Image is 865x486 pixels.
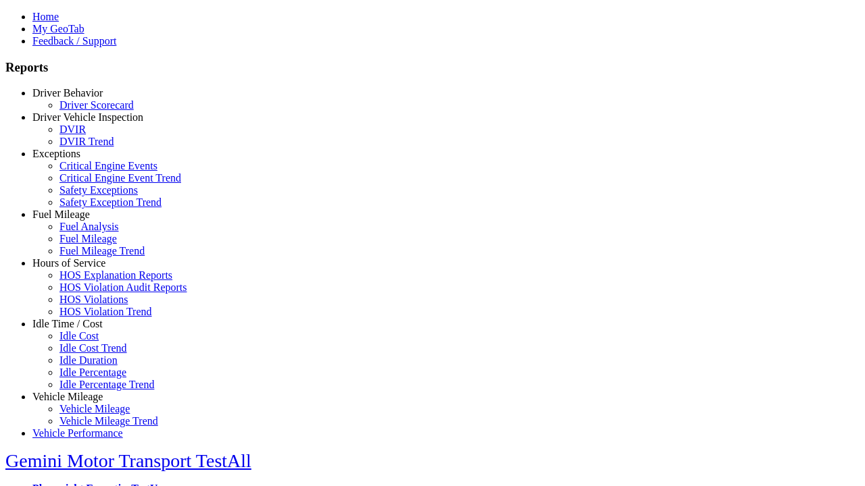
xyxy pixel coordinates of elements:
[59,233,117,244] a: Fuel Mileage
[32,427,123,439] a: Vehicle Performance
[32,35,116,47] a: Feedback / Support
[32,23,84,34] a: My GeoTab
[59,184,138,196] a: Safety Exceptions
[59,379,154,390] a: Idle Percentage Trend
[59,269,172,281] a: HOS Explanation Reports
[59,415,158,427] a: Vehicle Mileage Trend
[32,391,103,402] a: Vehicle Mileage
[59,99,134,111] a: Driver Scorecard
[59,160,157,171] a: Critical Engine Events
[59,172,181,184] a: Critical Engine Event Trend
[59,367,126,378] a: Idle Percentage
[32,318,103,329] a: Idle Time / Cost
[32,11,59,22] a: Home
[59,306,152,317] a: HOS Violation Trend
[59,294,128,305] a: HOS Violations
[32,111,143,123] a: Driver Vehicle Inspection
[32,209,90,220] a: Fuel Mileage
[59,281,187,293] a: HOS Violation Audit Reports
[32,148,80,159] a: Exceptions
[59,354,118,366] a: Idle Duration
[59,245,145,256] a: Fuel Mileage Trend
[59,136,114,147] a: DVIR Trend
[32,257,105,269] a: Hours of Service
[59,124,86,135] a: DVIR
[59,196,162,208] a: Safety Exception Trend
[59,342,127,354] a: Idle Cost Trend
[5,450,251,471] a: Gemini Motor Transport TestAll
[59,221,119,232] a: Fuel Analysis
[32,87,103,99] a: Driver Behavior
[59,330,99,342] a: Idle Cost
[5,60,860,75] h3: Reports
[59,403,130,414] a: Vehicle Mileage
